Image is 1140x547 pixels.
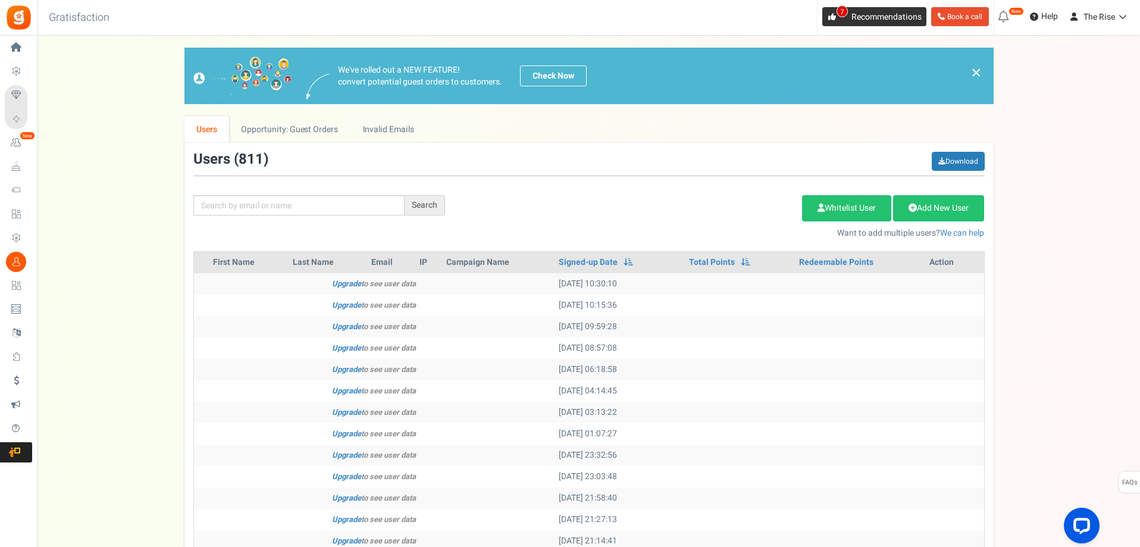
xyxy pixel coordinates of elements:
[332,321,361,332] a: Upgrade
[554,402,684,423] td: [DATE] 03:13:22
[332,449,416,461] i: to see user data
[306,74,329,99] img: images
[1122,471,1138,494] span: FAQs
[332,299,416,311] i: to see user data
[5,4,32,31] img: Gratisfaction
[332,449,361,461] a: Upgrade
[925,252,984,273] th: Action
[554,445,684,466] td: [DATE] 23:32:56
[931,7,989,26] a: Book a call
[332,428,416,439] i: to see user data
[1009,7,1024,15] em: New
[332,385,361,396] a: Upgrade
[332,471,416,482] i: to see user data
[554,487,684,509] td: [DATE] 21:58:40
[332,535,416,546] i: to see user data
[332,492,416,504] i: to see user data
[554,316,684,337] td: [DATE] 09:59:28
[1038,11,1058,23] span: Help
[332,535,361,546] a: Upgrade
[822,7,926,26] a: 7 Recommendations
[193,57,292,95] img: images
[332,342,361,354] a: Upgrade
[193,195,405,215] input: Search by email or name
[689,257,735,268] a: Total Points
[837,5,848,17] span: 7
[239,149,264,170] span: 811
[554,423,684,445] td: [DATE] 01:07:27
[288,252,367,273] th: Last Name
[5,133,32,153] a: New
[332,278,361,289] a: Upgrade
[208,252,288,273] th: First Name
[332,471,361,482] a: Upgrade
[332,407,361,418] a: Upgrade
[520,65,587,86] a: Check Now
[415,252,441,273] th: IP
[20,132,35,140] em: New
[332,278,416,289] i: to see user data
[332,299,361,311] a: Upgrade
[1025,7,1063,26] a: Help
[940,227,984,239] a: We can help
[932,152,985,171] a: Download
[332,407,416,418] i: to see user data
[405,195,445,215] div: Search
[332,364,416,375] i: to see user data
[332,321,416,332] i: to see user data
[229,116,350,143] a: Opportunity: Guest Orders
[559,257,618,268] a: Signed-up Date
[332,492,361,504] a: Upgrade
[332,428,361,439] a: Upgrade
[332,385,416,396] i: to see user data
[554,295,684,316] td: [DATE] 10:15:36
[802,195,891,221] a: Whitelist User
[554,337,684,359] td: [DATE] 08:57:08
[441,252,554,273] th: Campaign Name
[554,509,684,530] td: [DATE] 21:27:13
[332,364,361,375] a: Upgrade
[463,227,985,239] p: Want to add multiple users?
[338,64,502,88] p: We've rolled out a NEW FEATURE! convert potential guest orders to customers.
[554,380,684,402] td: [DATE] 04:14:45
[554,359,684,380] td: [DATE] 06:18:58
[1083,11,1115,23] span: The Rise
[554,273,684,295] td: [DATE] 10:30:10
[851,11,922,23] span: Recommendations
[184,116,230,143] a: Users
[554,466,684,487] td: [DATE] 23:03:48
[332,342,416,354] i: to see user data
[332,514,416,525] i: to see user data
[332,514,361,525] a: Upgrade
[893,195,984,221] a: Add New User
[799,257,873,268] a: Redeemable Points
[971,65,982,80] a: ×
[36,6,123,30] h3: Gratisfaction
[367,252,415,273] th: Email
[193,152,268,167] h3: Users ( )
[350,116,426,143] a: Invalid Emails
